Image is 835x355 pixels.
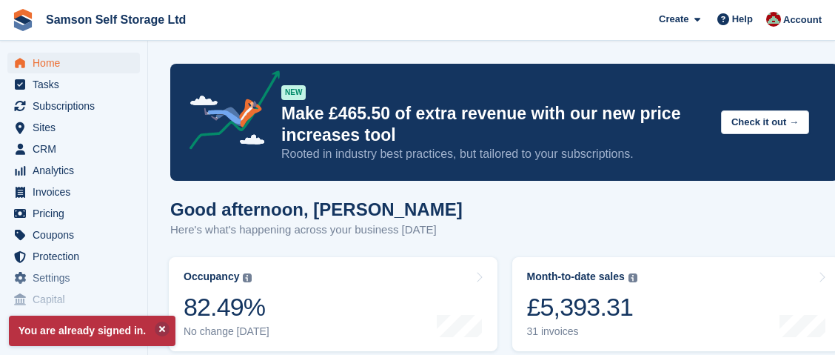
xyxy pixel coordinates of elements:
div: Month-to-date sales [527,271,625,283]
p: Here's what's happening across your business [DATE] [170,222,463,239]
a: menu [7,268,140,288]
p: Rooted in industry best practices, but tailored to your subscriptions. [281,146,709,162]
span: Invoices [33,182,121,202]
span: Protection [33,246,121,267]
span: Home [33,53,121,73]
div: Occupancy [184,271,239,283]
span: Subscriptions [33,96,121,116]
span: CRM [33,139,121,159]
p: Make £465.50 of extra revenue with our new price increases tool [281,103,709,146]
span: Settings [33,268,121,288]
span: Account [783,13,822,27]
div: NEW [281,85,306,100]
a: menu [7,246,140,267]
span: Pricing [33,203,121,224]
span: Coupons [33,225,121,245]
span: Help [732,12,753,27]
div: 82.49% [184,292,269,322]
div: 31 invoices [527,325,637,338]
a: menu [7,289,140,310]
img: icon-info-grey-7440780725fd019a000dd9b08b2336e03edf1995a4989e88bcd33f0948082b44.svg [628,273,637,282]
a: menu [7,53,140,73]
button: Check it out → [721,110,809,135]
span: Tasks [33,74,121,95]
span: Capital [33,289,121,310]
img: stora-icon-8386f47178a22dfd0bd8f6a31ec36ba5ce8667c1dd55bd0f319d3a0aa187defe.svg [12,9,34,31]
img: Ian [766,12,781,27]
div: No change [DATE] [184,325,269,338]
a: menu [7,74,140,95]
div: £5,393.31 [527,292,637,322]
a: menu [7,96,140,116]
span: Sites [33,117,121,138]
a: menu [7,160,140,181]
a: Occupancy 82.49% No change [DATE] [169,257,497,351]
img: icon-info-grey-7440780725fd019a000dd9b08b2336e03edf1995a4989e88bcd33f0948082b44.svg [243,273,252,282]
p: You are already signed in. [9,316,175,346]
span: Create [659,12,688,27]
a: menu [7,225,140,245]
a: menu [7,139,140,159]
a: menu [7,117,140,138]
h1: Good afternoon, [PERSON_NAME] [170,199,463,219]
a: Samson Self Storage Ltd [40,7,192,32]
img: price-adjustments-announcement-icon-8257ccfd72463d97f412b2fc003d46551f7dbcb40ab6d574587a9cd5c0d94... [177,70,281,155]
a: menu [7,203,140,224]
a: menu [7,182,140,202]
span: Analytics [33,160,121,181]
